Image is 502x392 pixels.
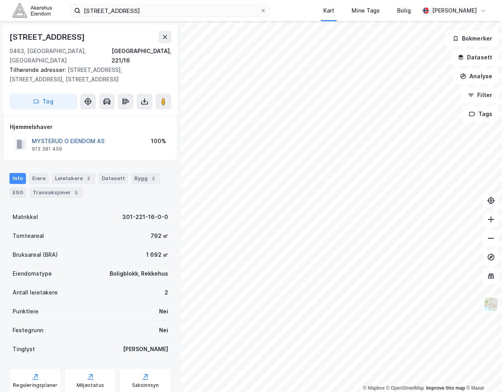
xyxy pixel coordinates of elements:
[72,189,80,197] div: 5
[463,354,502,392] div: Kontrollprogram for chat
[32,146,62,152] div: 913 381 459
[13,4,52,17] img: akershus-eiendom-logo.9091f326c980b4bce74ccdd9f866810c.svg
[323,6,334,15] div: Kart
[13,250,58,259] div: Bruksareal (BRA)
[13,344,35,354] div: Tinglyst
[10,122,171,132] div: Hjemmelshaver
[159,307,168,316] div: Nei
[52,173,95,184] div: Leietakere
[9,31,86,43] div: [STREET_ADDRESS]
[146,250,168,259] div: 1 692 ㎡
[397,6,411,15] div: Bolig
[386,385,424,391] a: OpenStreetMap
[426,385,465,391] a: Improve this map
[9,173,26,184] div: Info
[9,94,77,109] button: Tag
[165,288,168,297] div: 2
[99,173,128,184] div: Datasett
[123,344,168,354] div: [PERSON_NAME]
[462,106,499,122] button: Tags
[9,187,26,198] div: ESG
[453,68,499,84] button: Analyse
[13,212,38,222] div: Matrikkel
[352,6,380,15] div: Mine Tags
[463,354,502,392] iframe: Chat Widget
[122,212,168,222] div: 301-221-16-0-0
[77,382,104,388] div: Miljøstatus
[432,6,477,15] div: [PERSON_NAME]
[159,326,168,335] div: Nei
[110,269,168,278] div: Boligblokk, Rekkehus
[151,136,166,146] div: 100%
[461,87,499,103] button: Filter
[446,31,499,46] button: Bokmerker
[9,46,112,65] div: 0463, [GEOGRAPHIC_DATA], [GEOGRAPHIC_DATA]
[13,288,58,297] div: Antall leietakere
[112,46,171,65] div: [GEOGRAPHIC_DATA], 221/16
[13,382,57,388] div: Reguleringsplaner
[13,326,43,335] div: Festegrunn
[13,231,44,241] div: Tomteareal
[29,173,49,184] div: Eiere
[13,269,52,278] div: Eiendomstype
[84,175,92,182] div: 2
[149,175,157,182] div: 2
[9,66,68,73] span: Tilhørende adresser:
[363,385,385,391] a: Mapbox
[484,297,498,312] img: Z
[131,173,160,184] div: Bygg
[81,5,260,17] input: Søk på adresse, matrikkel, gårdeiere, leietakere eller personer
[451,50,499,65] button: Datasett
[132,382,159,388] div: Saksinnsyn
[29,187,83,198] div: Transaksjoner
[150,231,168,241] div: 792 ㎡
[13,307,38,316] div: Punktleie
[9,65,165,84] div: [STREET_ADDRESS], [STREET_ADDRESS], [STREET_ADDRESS]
